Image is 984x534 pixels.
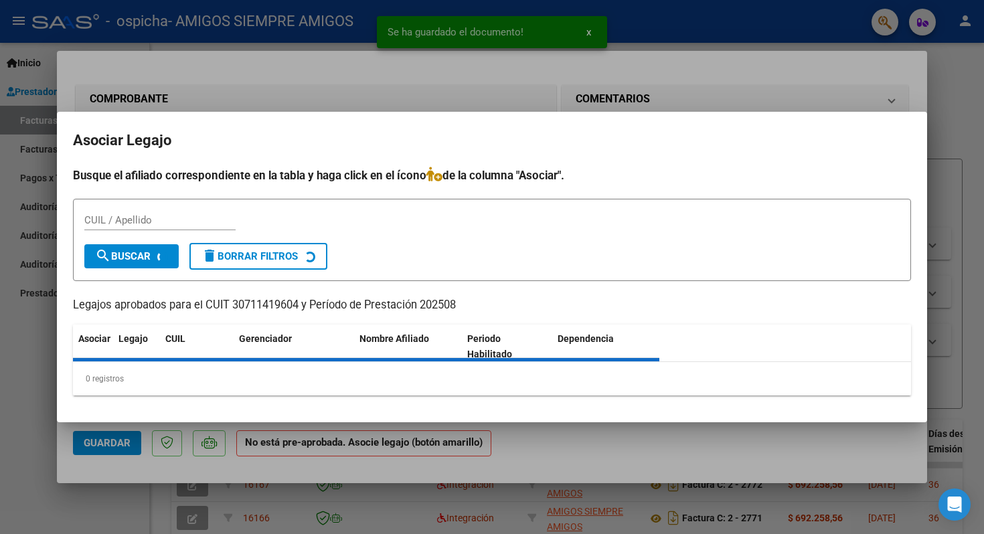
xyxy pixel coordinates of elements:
span: Nombre Afiliado [359,333,429,344]
datatable-header-cell: Legajo [113,325,160,369]
span: Asociar [78,333,110,344]
div: 0 registros [73,362,911,395]
mat-icon: search [95,248,111,264]
datatable-header-cell: Asociar [73,325,113,369]
datatable-header-cell: Periodo Habilitado [462,325,552,369]
datatable-header-cell: CUIL [160,325,234,369]
span: Buscar [95,250,151,262]
h4: Busque el afiliado correspondiente en la tabla y haga click en el ícono de la columna "Asociar". [73,167,911,184]
span: Gerenciador [239,333,292,344]
datatable-header-cell: Dependencia [552,325,660,369]
p: Legajos aprobados para el CUIT 30711419604 y Período de Prestación 202508 [73,297,911,314]
datatable-header-cell: Gerenciador [234,325,354,369]
button: Buscar [84,244,179,268]
span: Dependencia [558,333,614,344]
span: Legajo [118,333,148,344]
datatable-header-cell: Nombre Afiliado [354,325,462,369]
h2: Asociar Legajo [73,128,911,153]
mat-icon: delete [201,248,218,264]
span: Periodo Habilitado [467,333,512,359]
span: Borrar Filtros [201,250,298,262]
div: Open Intercom Messenger [938,488,971,521]
button: Borrar Filtros [189,243,327,270]
span: CUIL [165,333,185,344]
